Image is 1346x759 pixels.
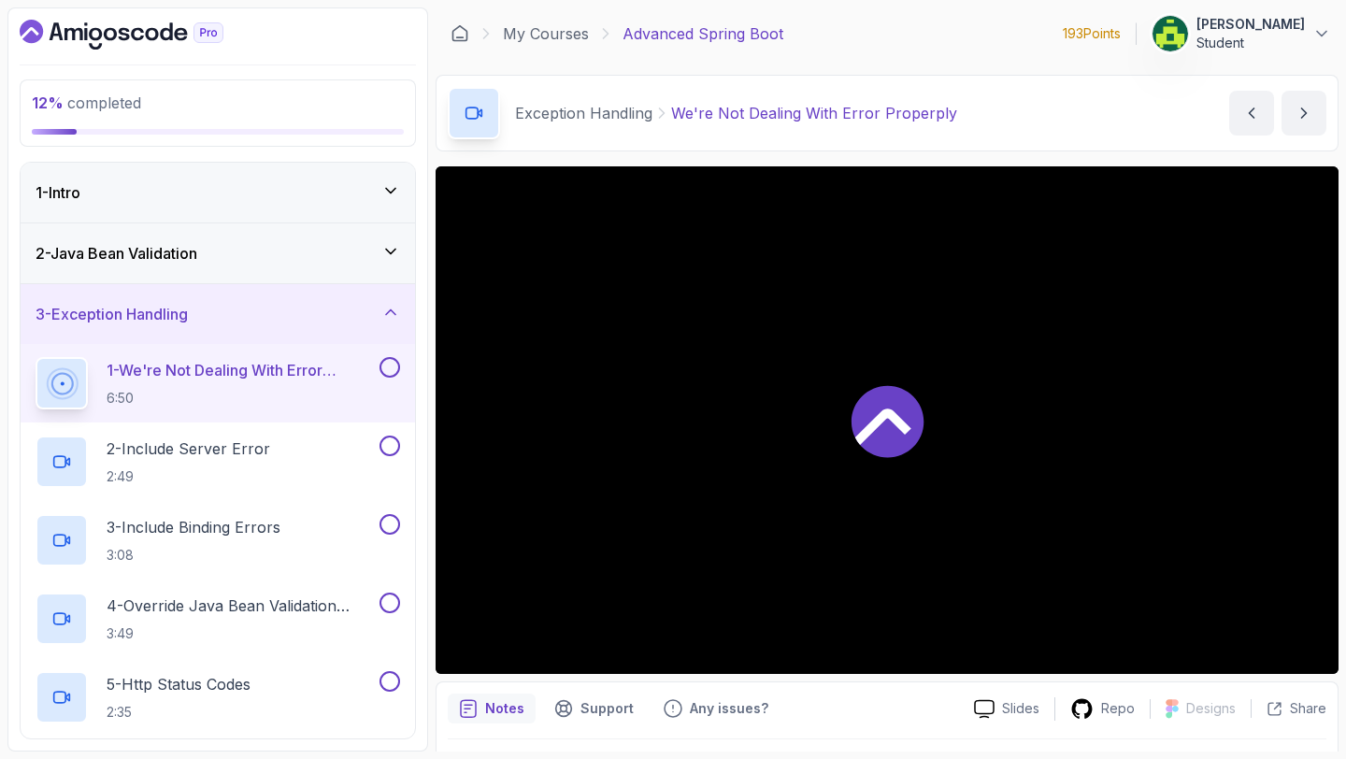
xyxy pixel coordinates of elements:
[1055,697,1150,721] a: Repo
[503,22,589,45] a: My Courses
[107,546,280,565] p: 3:08
[36,671,400,723] button: 5-Http Status Codes2:35
[671,102,957,124] p: We're Not Dealing With Error Properply
[107,673,251,695] p: 5 - Http Status Codes
[20,20,266,50] a: Dashboard
[448,694,536,723] button: notes button
[1196,34,1305,52] p: Student
[36,514,400,566] button: 3-Include Binding Errors3:08
[1186,699,1236,718] p: Designs
[107,594,376,617] p: 4 - Override Java Bean Validation Messages
[21,163,415,222] button: 1-Intro
[36,357,400,409] button: 1-We're Not Dealing With Error Properply6:50
[107,437,270,460] p: 2 - Include Server Error
[485,699,524,718] p: Notes
[959,699,1054,719] a: Slides
[107,389,376,408] p: 6:50
[1063,24,1121,43] p: 193 Points
[1152,15,1331,52] button: user profile image[PERSON_NAME]Student
[32,93,64,112] span: 12 %
[21,284,415,344] button: 3-Exception Handling
[543,694,645,723] button: Support button
[32,93,141,112] span: completed
[1101,699,1135,718] p: Repo
[1229,91,1274,136] button: previous content
[107,703,251,722] p: 2:35
[1196,15,1305,34] p: [PERSON_NAME]
[690,699,768,718] p: Any issues?
[1002,699,1039,718] p: Slides
[515,102,652,124] p: Exception Handling
[21,223,415,283] button: 2-Java Bean Validation
[36,303,188,325] h3: 3 - Exception Handling
[580,699,634,718] p: Support
[1153,16,1188,51] img: user profile image
[623,22,783,45] p: Advanced Spring Boot
[36,242,197,265] h3: 2 - Java Bean Validation
[1282,91,1326,136] button: next content
[1251,699,1326,718] button: Share
[36,436,400,488] button: 2-Include Server Error2:49
[107,359,376,381] p: 1 - We're Not Dealing With Error Properply
[107,467,270,486] p: 2:49
[36,593,400,645] button: 4-Override Java Bean Validation Messages3:49
[451,24,469,43] a: Dashboard
[1290,699,1326,718] p: Share
[36,181,80,204] h3: 1 - Intro
[107,516,280,538] p: 3 - Include Binding Errors
[652,694,780,723] button: Feedback button
[107,624,376,643] p: 3:49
